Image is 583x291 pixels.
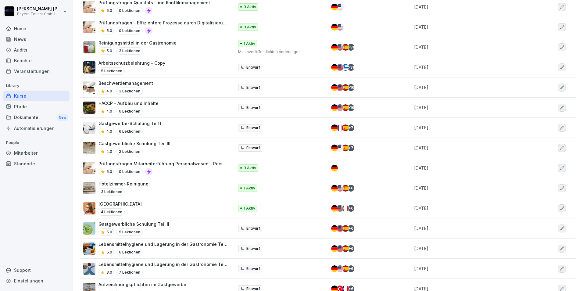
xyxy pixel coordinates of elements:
[83,142,95,154] img: w0pqoz093oajpx2pogh69b32.png
[98,140,170,147] p: Gastgewerbliche Schulung Teil III
[414,145,527,151] p: [DATE]
[98,208,125,216] p: 4 Lektionen
[246,85,260,90] p: Entwurf
[3,275,70,286] a: Einstellungen
[244,24,256,30] p: 3 Aktiv
[83,242,95,255] img: e6fjn60e8rh5a5fkav2a9cl5.png
[83,222,95,235] img: qpfpnkzao4bdjvruntc4pgik.png
[98,120,161,127] p: Gastgewerbe-Schulung Teil I
[342,205,349,212] img: it.svg
[17,6,62,12] p: [PERSON_NAME] [PERSON_NAME]
[414,185,527,191] p: [DATE]
[98,281,186,288] p: Aufzeichnungspflichten im Gastgewerbe
[83,41,95,53] img: pf49jixb78fplz9yiorg6pn0.png
[414,64,527,70] p: [DATE]
[348,44,354,51] div: + 31
[342,104,349,111] img: es.svg
[83,61,95,74] img: cw7upmi7eovfphy4tbc5kuzz.png
[106,149,112,154] p: 4.0
[348,104,354,111] div: + 16
[3,148,70,158] div: Mitarbeiter
[331,225,338,232] img: de.svg
[337,104,343,111] img: us.svg
[106,8,112,13] p: 5.0
[3,112,70,123] a: DokumenteNew
[348,245,354,252] div: + 6
[83,263,95,275] img: oscfnwkzaua5zhnfrffg20ot.png
[3,138,70,148] p: People
[83,102,95,114] img: cfo1g9yanv9gjuq66z0xd5g5.png
[83,162,95,174] img: vqjygse6ubz90o5d9ff5rj84.png
[116,88,143,95] p: 3 Lektionen
[246,226,260,231] p: Entwurf
[337,245,343,252] img: us.svg
[414,104,527,111] p: [DATE]
[337,24,343,31] img: us.svg
[98,80,153,86] p: Beschwerdemanagement
[337,44,343,51] img: us.svg
[337,145,343,151] img: us.svg
[116,47,143,55] p: 3 Lektionen
[342,124,349,131] img: es.svg
[414,245,527,252] p: [DATE]
[337,84,343,91] img: us.svg
[331,185,338,192] img: de.svg
[3,158,70,169] a: Standorte
[342,185,349,192] img: es.svg
[246,145,260,151] p: Entwurf
[348,205,354,212] div: + 6
[244,165,256,171] p: 3 Aktiv
[98,241,228,247] p: Lebensmittelhygiene und Lagerung in der Gastronomie Teil II
[342,145,349,151] img: es.svg
[83,1,95,13] img: d0n3ec4zheuxdluqthbigks0.png
[414,165,527,171] p: [DATE]
[414,205,527,211] p: [DATE]
[3,34,70,45] a: News
[98,20,228,26] p: Prüfungsfragen - Effizientere Prozesse durch Digitalisierung
[98,40,177,46] p: Reinigungsmittel in der Gastronomie
[414,24,527,30] p: [DATE]
[83,202,95,214] img: b7vrkzjsh4rzkos1ll5h6uls.png
[331,104,338,111] img: de.svg
[3,45,70,55] a: Audits
[106,28,112,34] p: 5.0
[3,91,70,101] a: Kurse
[3,101,70,112] div: Pfade
[116,128,143,135] p: 6 Lektionen
[331,64,338,71] img: de.svg
[3,123,70,134] a: Automatisierungen
[348,64,354,71] div: + 31
[244,206,255,211] p: 1 Aktiv
[337,64,343,71] img: us.svg
[348,185,354,192] div: + 6
[98,221,169,227] p: Gastgewerbliche Schulung Teil II
[244,41,255,46] p: 1 Aktiv
[414,124,527,131] p: [DATE]
[246,65,260,70] p: Entwurf
[331,145,338,151] img: de.svg
[238,49,321,55] p: Mit unveröffentlichten Änderungen
[348,145,354,151] div: + 7
[348,124,354,131] div: + 7
[331,124,338,131] img: de.svg
[342,265,349,272] img: es.svg
[331,245,338,252] img: de.svg
[116,168,143,175] p: 0 Lektionen
[414,44,527,50] p: [DATE]
[98,160,228,167] p: Prüfungsfragen Mitarbeiterführung Personalwesen - Persönlichkeitsentwicklung II
[106,270,112,275] p: 3.0
[414,265,527,272] p: [DATE]
[348,84,354,91] div: + 16
[106,229,112,235] p: 5.0
[116,27,143,34] p: 0 Lektionen
[246,105,260,110] p: Entwurf
[83,81,95,94] img: yvgrred3le70mxjxkb9hvrq1.png
[116,228,143,236] p: 5 Lektionen
[331,165,338,171] img: de.svg
[331,24,338,31] img: de.svg
[116,148,143,155] p: 2 Lektionen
